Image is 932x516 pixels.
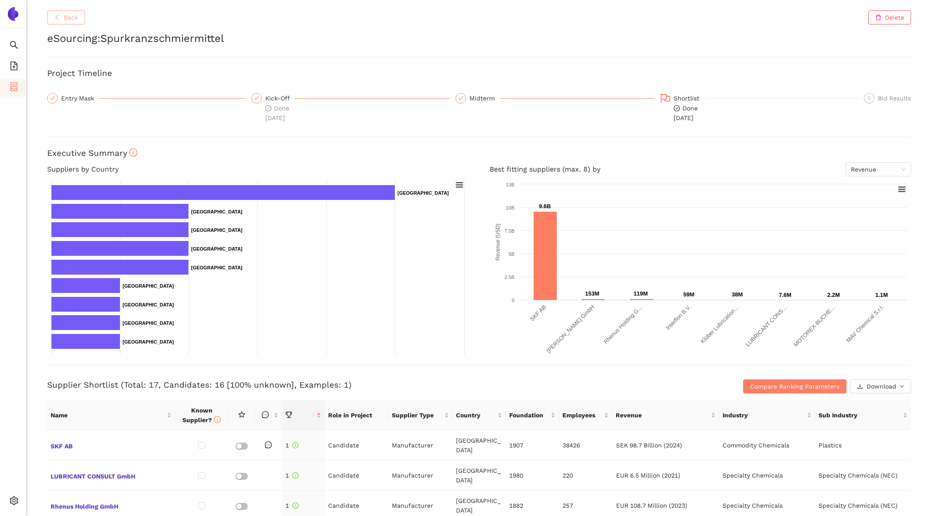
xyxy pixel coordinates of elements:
[509,251,514,257] text: 5B
[723,410,805,420] span: Industry
[10,58,18,76] span: file-add
[490,162,911,176] h4: Best fitting suppliers (max. 8) by
[545,304,596,354] text: [PERSON_NAME] GmbH
[850,379,911,393] button: downloadDownloaddown
[191,246,243,251] text: [GEOGRAPHIC_DATA]
[506,461,559,491] td: 1980
[392,410,442,420] span: Supplier Type
[47,10,85,24] button: leftBack
[51,440,171,451] span: SKF AB
[47,379,623,391] h3: Supplier Shortlist (Total: 17, Candidates: 16 [100% unknown], Examples: 1)
[699,304,740,345] text: Klüber Lubrication…
[819,410,901,420] span: Sub Industry
[744,304,788,348] text: LUBRICANT CONS…
[878,95,911,102] span: Bid Results
[238,411,245,418] span: star
[857,383,863,390] span: download
[214,416,221,423] span: info-circle
[191,265,243,270] text: [GEOGRAPHIC_DATA]
[867,382,896,391] span: Download
[495,224,501,261] text: Revenue (USD)
[732,291,743,298] text: 38M
[47,68,911,79] h3: Project Timeline
[388,461,452,491] td: Manufacturer
[265,105,289,121] span: Done [DATE]
[51,500,171,511] span: Rhenus Holding GmbH
[875,14,881,21] span: delete
[265,441,272,448] span: message
[660,93,671,103] span: flag
[47,162,469,176] h4: Suppliers by Country
[616,472,680,479] span: EUR 6.5 Million (2021)
[616,442,682,449] span: SEK 98.7 Billion (2024)
[868,10,911,24] button: deleteDelete
[285,472,298,479] span: 1
[10,493,18,511] span: setting
[452,461,506,491] td: [GEOGRAPHIC_DATA]
[325,400,389,430] th: Role in Project
[123,320,174,326] text: [GEOGRAPHIC_DATA]
[559,461,612,491] td: 220
[719,400,815,430] th: this column's title is Industry,this column is sortable
[47,148,911,159] h3: Executive Summary
[674,105,680,111] span: check-circle
[54,14,60,21] span: left
[325,461,389,491] td: Candidate
[660,93,859,123] div: Shortlistcheck-circleDone[DATE]
[683,291,694,298] text: 59M
[469,93,500,103] div: Midterm
[506,205,514,210] text: 10B
[603,304,644,345] text: Rhenus Holding G…
[815,461,911,491] td: Specialty Chemicals (NEC)
[191,227,243,233] text: [GEOGRAPHIC_DATA]
[851,163,906,176] span: Revenue
[51,470,171,481] span: LUBRICANT CONSULT GmbH
[47,93,246,103] div: Entry Mask
[559,400,612,430] th: this column's title is Employees,this column is sortable
[388,430,452,461] td: Manufacturer
[292,472,298,478] span: info-circle
[452,430,506,461] td: [GEOGRAPHIC_DATA]
[665,304,692,331] text: Interflon B.V.
[779,292,792,298] text: 7.6M
[262,411,269,418] span: message
[512,298,514,303] text: 0
[10,38,18,55] span: search
[868,95,871,101] span: 5
[456,410,496,420] span: Country
[458,96,463,101] span: check
[285,442,298,449] span: 1
[562,410,602,420] span: Employees
[182,407,221,423] span: Known Supplier?
[792,304,836,348] text: MOTOREX-BUCHE…
[50,96,55,101] span: check
[885,13,904,22] span: Delete
[506,182,514,187] text: 13B
[674,105,698,121] span: Done [DATE]
[559,430,612,461] td: 38426
[612,400,719,430] th: this column's title is Revenue,this column is sortable
[452,400,506,430] th: this column's title is Country,this column is sortable
[743,379,846,393] button: Compare Ranking Parameters
[10,79,18,97] span: container
[750,382,839,391] span: Compare Ranking Parameters
[674,93,705,103] div: Shortlist
[47,400,175,430] th: this column's title is Name,this column is sortable
[506,400,559,430] th: this column's title is Foundation,this column is sortable
[845,304,885,344] text: MAV Chemical S.r.l.
[388,400,452,430] th: this column's title is Supplier Type,this column is sortable
[285,502,298,509] span: 1
[123,283,174,289] text: [GEOGRAPHIC_DATA]
[719,430,815,461] td: Commodity Chemicals
[900,384,904,389] span: down
[719,461,815,491] td: Specialty Chemicals
[64,13,78,22] span: Back
[265,93,295,103] div: Kick-Off
[504,275,514,280] text: 2.5B
[616,502,687,509] span: EUR 108.7 Million (2023)
[529,304,548,323] text: SKF AB
[6,7,20,21] img: Logo
[292,442,298,448] span: info-circle
[292,502,298,509] span: info-circle
[51,410,165,420] span: Name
